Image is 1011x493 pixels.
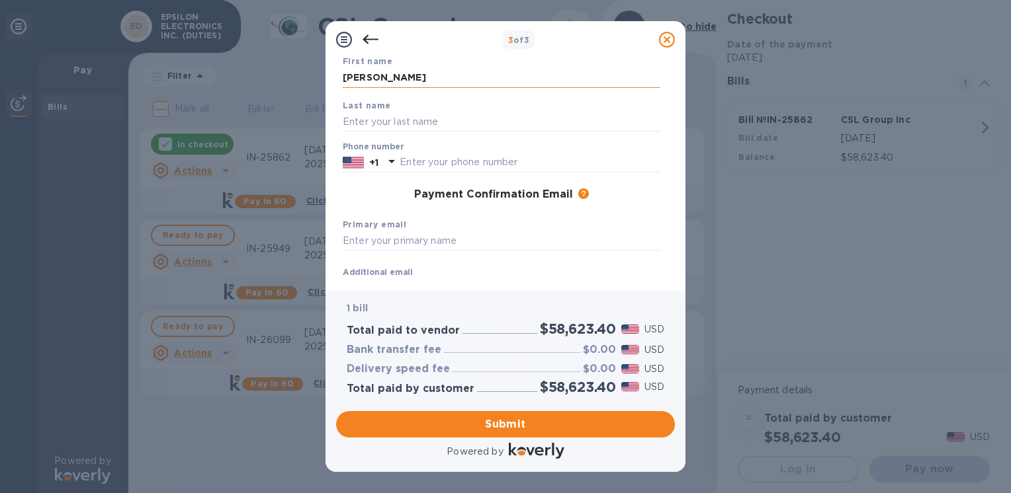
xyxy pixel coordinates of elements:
[644,343,664,357] p: USD
[343,155,364,170] img: US
[400,153,660,172] input: Enter your phone number
[347,324,460,337] h3: Total paid to vendor
[621,324,639,334] img: USD
[508,35,513,45] span: 3
[343,231,660,251] input: Enter your primary name
[508,35,530,45] b: of 3
[644,322,664,336] p: USD
[343,269,413,277] label: Additional email
[336,411,675,437] button: Submit
[583,344,616,356] h3: $0.00
[343,143,404,151] label: Phone number
[621,382,639,391] img: USD
[347,344,441,356] h3: Bank transfer fee
[540,321,616,337] h2: $58,623.40
[369,156,378,169] p: +1
[343,68,660,88] input: Enter your first name
[583,363,616,375] h3: $0.00
[644,362,664,376] p: USD
[343,278,562,298] input: Enter additional email
[447,445,503,459] p: Powered by
[347,383,474,395] h3: Total paid by customer
[347,303,368,313] b: 1 bill
[343,100,391,110] b: Last name
[343,112,660,132] input: Enter your last name
[343,219,406,229] b: Primary email
[414,188,573,201] h3: Payment Confirmation Email
[540,379,616,395] h2: $58,623.40
[509,443,564,459] img: Logo
[621,345,639,354] img: USD
[343,56,392,66] b: First name
[621,364,639,373] img: USD
[347,363,450,375] h3: Delivery speed fee
[644,380,664,394] p: USD
[347,416,664,432] span: Submit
